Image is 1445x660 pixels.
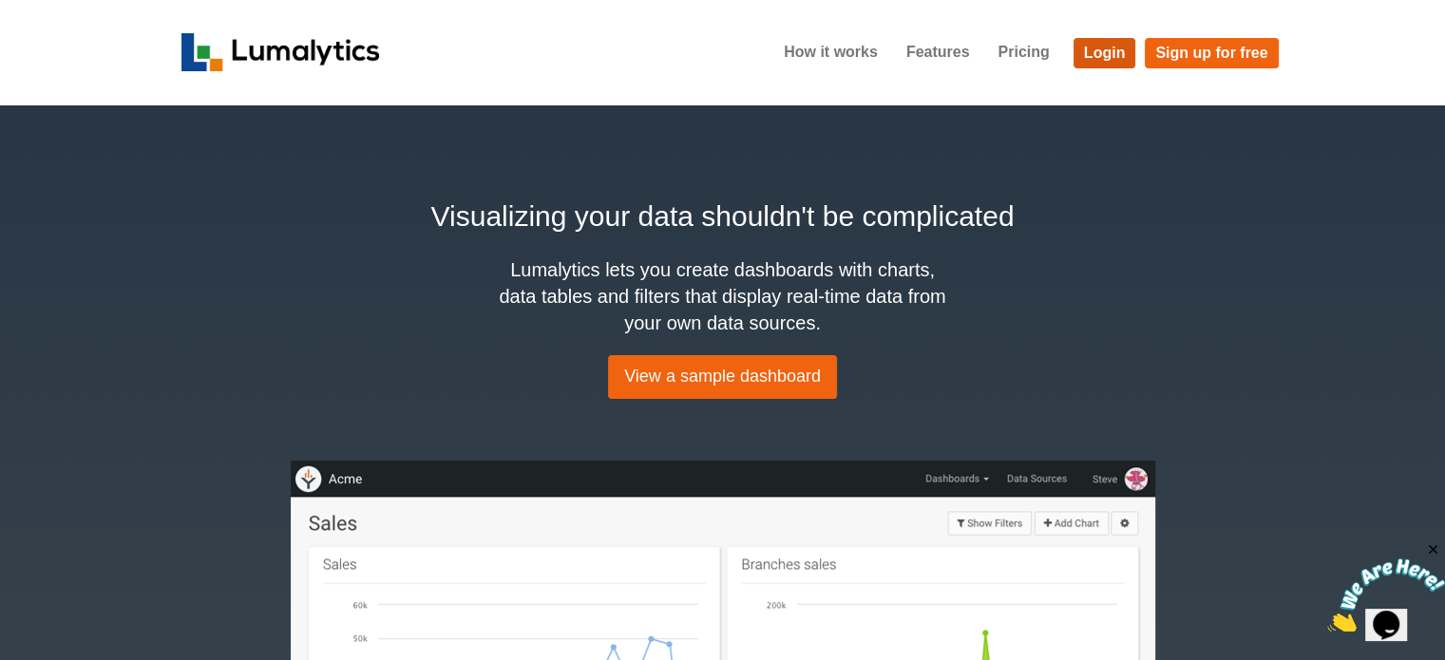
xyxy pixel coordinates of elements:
[1074,38,1136,68] a: Login
[181,33,380,71] img: logo_v2-f34f87db3d4d9f5311d6c47995059ad6168825a3e1eb260e01c8041e89355404.png
[1327,541,1445,632] iframe: chat widget
[983,28,1063,76] a: Pricing
[608,355,837,399] a: View a sample dashboard
[1145,38,1278,68] a: Sign up for free
[495,256,951,336] h4: Lumalytics lets you create dashboards with charts, data tables and filters that display real-time...
[892,28,984,76] a: Features
[770,28,892,76] a: How it works
[181,195,1264,237] h2: Visualizing your data shouldn't be complicated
